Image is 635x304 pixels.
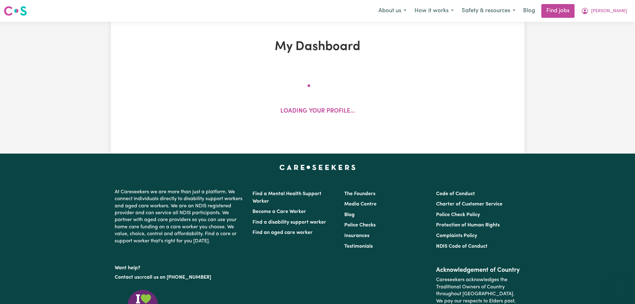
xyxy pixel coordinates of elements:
a: Find an aged care worker [252,230,313,235]
a: Testimonials [344,244,373,249]
button: My Account [577,4,631,18]
a: Police Check Policy [436,212,480,217]
p: or [115,271,245,283]
p: Want help? [115,262,245,271]
img: Careseekers logo [4,5,27,17]
a: Become a Care Worker [252,209,306,214]
button: Safety & resources [458,4,519,18]
p: At Careseekers we are more than just a platform. We connect individuals directly to disability su... [115,186,245,247]
h1: My Dashboard [184,39,452,54]
iframe: Button to launch messaging window [610,279,630,299]
a: call us on [PHONE_NUMBER] [144,275,211,280]
button: How it works [410,4,458,18]
a: Media Centre [344,202,377,207]
a: Insurances [344,233,369,238]
a: Blog [519,4,539,18]
a: Police Checks [344,223,376,228]
a: Blog [344,212,355,217]
a: Find a disability support worker [252,220,326,225]
a: Careseekers home page [279,165,356,170]
a: Code of Conduct [436,191,475,196]
a: NDIS Code of Conduct [436,244,487,249]
button: About us [374,4,410,18]
a: Protection of Human Rights [436,223,500,228]
a: Charter of Customer Service [436,202,502,207]
p: Loading your profile... [280,107,355,116]
a: Complaints Policy [436,233,477,238]
a: Find jobs [541,4,575,18]
a: Contact us [115,275,139,280]
a: The Founders [344,191,375,196]
h2: Acknowledgement of Country [436,266,520,274]
a: Find a Mental Health Support Worker [252,191,321,204]
a: Careseekers logo [4,4,27,18]
span: [PERSON_NAME] [591,8,627,15]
